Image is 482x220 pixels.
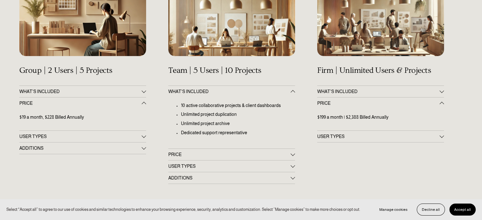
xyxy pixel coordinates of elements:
p: 10 active collaborative projects & client dashboards [181,102,295,109]
p: Unlimited project duplication [181,111,295,118]
button: PRICE [317,97,444,109]
h4: Firm | Unlimited Users & Projects [317,66,444,75]
div: WHAT'S INCLUDED [168,97,295,148]
button: Decline all [417,204,445,216]
span: ADDITIONS [168,175,291,180]
span: USER TYPES [19,134,142,139]
span: WHAT’S INCLUDED [317,89,440,94]
p: Dedicated support representative [181,129,295,136]
span: USER TYPES [317,134,440,139]
span: PRICE [317,101,440,106]
button: WHAT’S INCLUDED [317,86,444,97]
button: ADDITIONS [19,142,146,154]
p: Select “Accept all” to agree to our use of cookies and similar technologies to enhance your brows... [6,206,360,212]
button: PRICE [19,97,146,109]
span: Decline all [422,207,440,212]
p: $199 a month | $2,388 Billed Annually [317,114,444,121]
button: WHAT'S INCLUDED [168,86,295,97]
button: Manage cookies [375,204,412,216]
span: PRICE [19,101,142,106]
button: USER TYPES [317,131,444,142]
span: WHAT'S INCLUDED [168,89,291,94]
div: PRICE [19,109,146,131]
span: WHAT'S INCLUDED [19,89,142,94]
h4: Team | 5 Users | 10 Projects [168,66,295,75]
button: Accept all [449,204,476,216]
button: WHAT'S INCLUDED [19,86,146,97]
button: USER TYPES [19,131,146,142]
span: USER TYPES [168,164,291,169]
span: Accept all [454,207,471,212]
button: PRICE [168,149,295,160]
div: PRICE [317,109,444,131]
p: $19 a month, $228 Billed Annually [19,114,146,121]
span: Manage cookies [379,207,408,212]
p: Unlimited project archive [181,120,295,127]
span: ADDITIONS [19,146,142,151]
span: PRICE [168,152,291,157]
h4: Group | 2 Users | 5 Projects [19,66,146,75]
button: USER TYPES [168,160,295,172]
button: ADDITIONS [168,172,295,184]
